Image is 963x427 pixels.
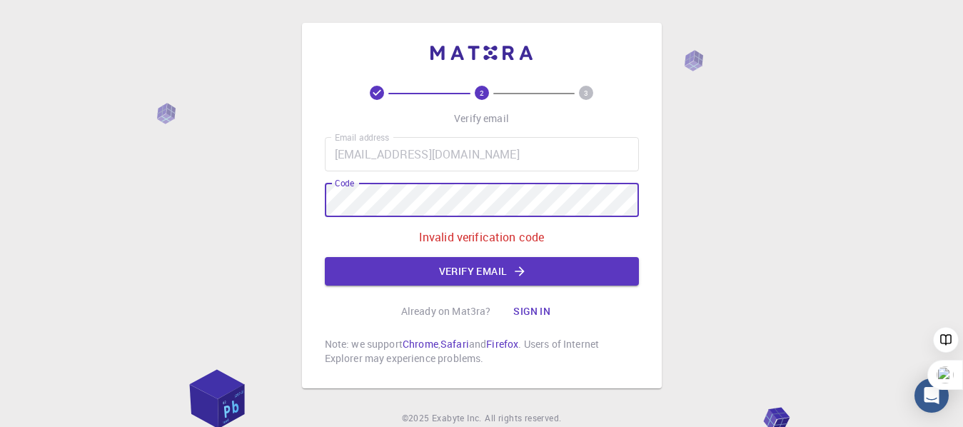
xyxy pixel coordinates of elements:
[480,88,484,98] text: 2
[502,297,562,326] button: Sign in
[432,411,482,426] a: Exabyte Inc.
[454,111,509,126] p: Verify email
[914,378,949,413] div: Open Intercom Messenger
[440,337,469,351] a: Safari
[403,337,438,351] a: Chrome
[402,411,432,426] span: © 2025
[419,228,545,246] p: Invalid verification code
[486,337,518,351] a: Firefox
[335,177,354,189] label: Code
[432,412,482,423] span: Exabyte Inc.
[485,411,561,426] span: All rights reserved.
[401,304,491,318] p: Already on Mat3ra?
[584,88,588,98] text: 3
[325,337,639,366] p: Note: we support , and . Users of Internet Explorer may experience problems.
[325,257,639,286] button: Verify email
[335,131,389,144] label: Email address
